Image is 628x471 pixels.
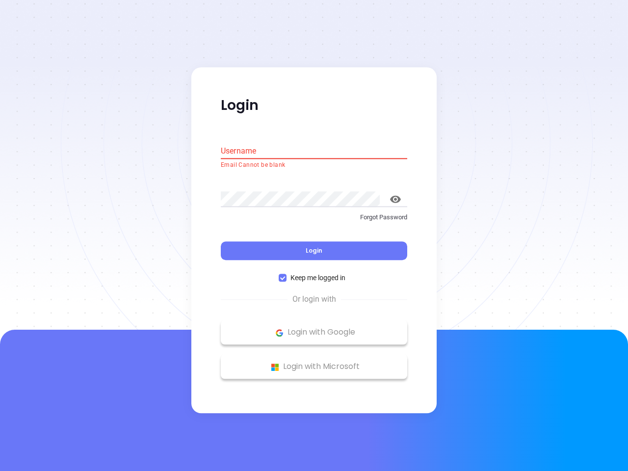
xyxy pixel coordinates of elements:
span: Login [306,247,322,255]
p: Login with Google [226,325,402,340]
button: Login [221,242,407,261]
p: Forgot Password [221,212,407,222]
button: toggle password visibility [384,187,407,211]
span: Keep me logged in [287,273,349,284]
button: Google Logo Login with Google [221,320,407,345]
p: Login [221,97,407,114]
img: Google Logo [273,327,286,339]
p: Email Cannot be blank [221,160,407,170]
span: Or login with [288,294,341,306]
img: Microsoft Logo [269,361,281,373]
a: Forgot Password [221,212,407,230]
p: Login with Microsoft [226,360,402,374]
button: Microsoft Logo Login with Microsoft [221,355,407,379]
